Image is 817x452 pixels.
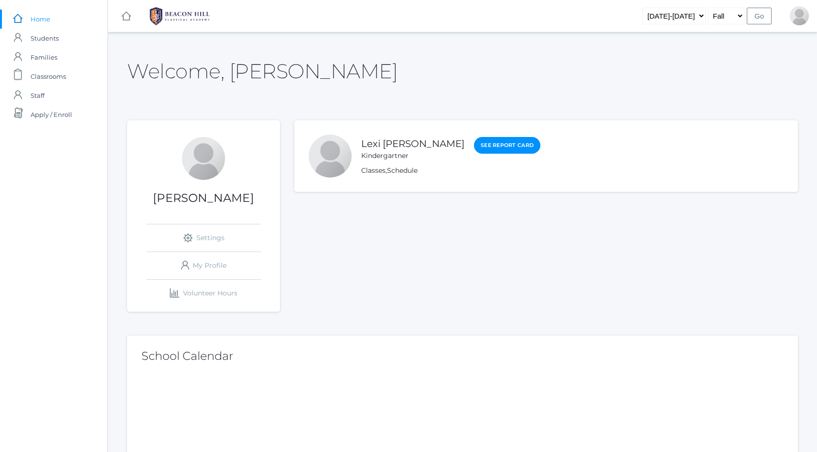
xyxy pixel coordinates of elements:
a: Settings [146,224,261,252]
h2: School Calendar [141,350,784,362]
a: My Profile [146,252,261,279]
div: , [361,166,540,176]
span: Staff [31,86,44,105]
img: BHCALogos-05-308ed15e86a5a0abce9b8dd61676a3503ac9727e845dece92d48e8588c001991.png [144,4,215,28]
input: Go [747,8,772,24]
a: Schedule [387,166,418,175]
span: Apply / Enroll [31,105,72,124]
span: Families [31,48,57,67]
h1: [PERSON_NAME] [127,192,280,204]
a: Lexi [PERSON_NAME] [361,138,464,149]
div: Kindergartner [361,151,464,161]
a: See Report Card [474,137,540,154]
div: Lexi Judy [309,135,352,178]
a: Classes [361,166,386,175]
span: Classrooms [31,67,66,86]
span: Home [31,10,50,29]
span: Students [31,29,59,48]
h2: Welcome, [PERSON_NAME] [127,60,398,82]
a: Volunteer Hours [146,280,261,307]
div: Kim Judy [790,6,809,25]
div: Kim Judy [182,137,225,180]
